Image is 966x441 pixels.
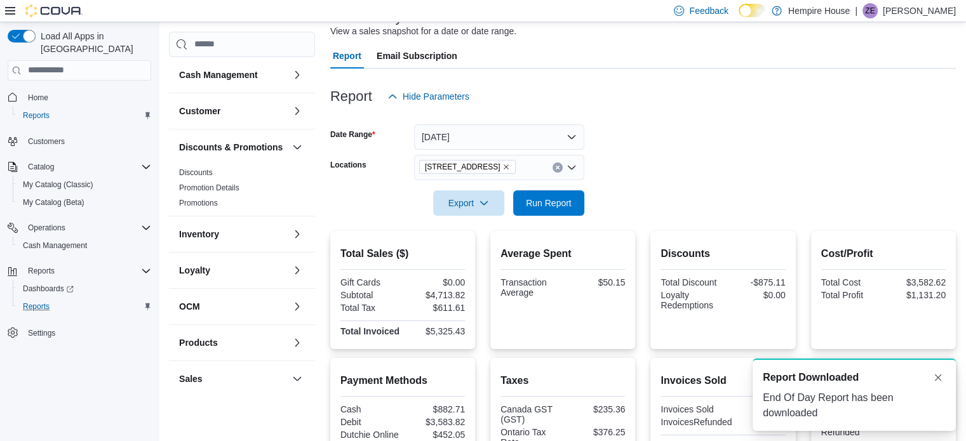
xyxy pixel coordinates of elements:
span: Dark Mode [739,17,739,18]
span: Run Report [526,197,572,209]
h3: Loyalty [179,264,210,277]
button: Operations [23,220,70,235]
button: Loyalty [290,263,305,278]
div: Total Cost [821,277,881,287]
button: Products [290,335,305,350]
a: Reports [18,299,55,314]
span: Report [333,43,361,69]
div: $50.15 [565,277,625,287]
a: Customers [23,134,70,149]
h2: Taxes [500,373,625,388]
div: Notification [763,370,946,385]
span: Cash Management [23,240,87,251]
div: $882.71 [405,404,465,414]
button: Customer [290,103,305,119]
button: Customer [179,105,287,117]
a: Reports [18,108,55,123]
strong: Total Invoiced [340,326,399,336]
div: Discounts & Promotions [169,165,315,216]
div: Loyalty Redemptions [661,290,720,310]
span: ZE [865,3,875,18]
div: View a sales snapshot for a date or date range. [330,25,516,38]
span: Feedback [689,4,728,17]
div: Total Profit [821,290,881,300]
div: Subtotal [340,290,400,300]
div: $3,582.62 [886,277,946,287]
div: -$875.11 [726,277,786,287]
button: OCM [290,299,305,314]
button: Remove 59 First Street from selection in this group [502,163,510,171]
button: Cash Management [13,237,156,254]
div: $0.00 [726,290,786,300]
h2: Payment Methods [340,373,465,388]
a: Dashboards [18,281,79,296]
a: Promotion Details [179,183,239,192]
label: Date Range [330,129,375,140]
button: [DATE] [414,124,584,150]
div: Total Discount [661,277,720,287]
button: Settings [3,323,156,341]
h3: Products [179,336,218,349]
a: Promotions [179,199,218,207]
button: Discounts & Promotions [179,141,287,154]
span: Reports [23,110,50,121]
h3: Customer [179,105,220,117]
span: My Catalog (Beta) [18,195,151,210]
div: $611.61 [405,303,465,313]
div: InvoicesRefunded [661,417,732,427]
button: My Catalog (Classic) [13,176,156,194]
span: Customers [28,136,65,147]
span: Catalog [23,159,151,174]
div: Zachary Evans [862,3,878,18]
a: My Catalog (Beta) [18,195,90,210]
span: Reports [28,266,55,276]
div: $4,713.82 [405,290,465,300]
div: Cash [340,404,400,414]
span: Dashboards [23,284,74,294]
span: Reports [23,301,50,312]
span: Home [28,93,48,103]
a: Settings [23,326,60,341]
div: $376.25 [565,427,625,437]
button: Catalog [23,159,59,174]
span: My Catalog (Classic) [18,177,151,192]
span: [STREET_ADDRESS] [425,161,500,173]
span: My Catalog (Classic) [23,180,93,190]
div: Canada GST (GST) [500,404,560,425]
h3: Report [330,89,372,104]
h3: Discounts & Promotions [179,141,283,154]
h2: Discounts [661,246,785,261]
h3: OCM [179,300,200,313]
button: Cash Management [290,67,305,82]
span: Home [23,89,151,105]
button: Inventory [179,228,287,240]
p: [PERSON_NAME] [883,3,956,18]
a: Cash Management [18,238,92,253]
label: Locations [330,160,366,170]
h2: Average Spent [500,246,625,261]
button: Reports [13,107,156,124]
button: My Catalog (Beta) [13,194,156,211]
span: Reports [18,108,151,123]
div: $452.05 [405,430,465,440]
h2: Invoices Sold [661,373,785,388]
span: Export [441,190,497,216]
div: $0.00 [405,277,465,287]
span: Discounts [179,168,213,178]
button: Sales [290,371,305,386]
p: Hempire House [788,3,850,18]
button: Sales [179,372,287,385]
img: Cova [25,4,83,17]
div: Debit [340,417,400,427]
h2: Cost/Profit [821,246,946,261]
div: Gift Cards [340,277,400,287]
button: Inventory [290,227,305,242]
a: Home [23,90,53,105]
span: Promotion Details [179,183,239,193]
span: Operations [23,220,151,235]
span: Reports [23,263,151,279]
span: Email Subscription [377,43,457,69]
button: Home [3,88,156,107]
button: Discounts & Promotions [290,140,305,155]
span: Dashboards [18,281,151,296]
